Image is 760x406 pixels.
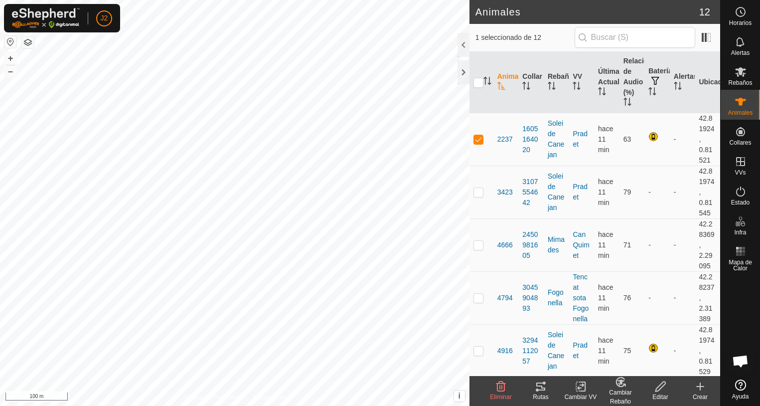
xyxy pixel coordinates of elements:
button: + [4,52,16,64]
span: 75 [623,347,631,355]
span: VVs [735,170,746,176]
h2: Animales [475,6,699,18]
span: J2 [101,13,108,23]
th: Última Actualización [594,52,619,113]
td: - [644,218,670,271]
div: 3107554642 [522,177,540,208]
span: 3 sept 2025, 8:01 [598,230,613,259]
td: - [644,271,670,324]
p-sorticon: Activar para ordenar [598,89,606,97]
a: Tencat sota Fogonella [573,273,589,323]
th: VV [569,52,594,113]
span: 3 sept 2025, 8:01 [598,283,613,312]
td: 42.81924, 0.81521 [695,113,720,166]
div: Solei de Canejan [548,171,565,213]
div: Fogonella [548,287,565,308]
span: Estado [731,200,750,205]
div: Solei de Canejan [548,330,565,372]
div: Crear [680,393,720,402]
span: Ayuda [732,394,749,400]
td: - [670,218,695,271]
p-sorticon: Activar para ordenar [648,89,656,97]
th: Alertas [670,52,695,113]
div: Rutas [521,393,561,402]
th: Collar [518,52,544,113]
span: 4916 [497,346,513,356]
span: 3 sept 2025, 8:01 [598,125,613,154]
button: i [454,391,465,402]
p-sorticon: Activar para ordenar [674,83,682,91]
a: Política de Privacidad [183,393,240,402]
a: Contáctenos [253,393,286,402]
span: Eliminar [490,394,511,401]
td: 42.81974, 0.81529 [695,324,720,377]
span: i [458,392,460,400]
p-sorticon: Activar para ordenar [522,83,530,91]
p-sorticon: Activar para ordenar [483,78,491,86]
p-sorticon: Activar para ordenar [497,83,505,91]
th: Ubicación [695,52,720,113]
a: Chat abierto [726,346,756,376]
td: - [670,113,695,166]
span: Alertas [731,50,750,56]
span: Animales [728,110,753,116]
span: Rebaños [728,80,752,86]
div: Solei de Canejan [548,118,565,160]
span: 3 sept 2025, 8:01 [598,336,613,365]
div: 2450981605 [522,229,540,261]
span: Mapa de Calor [723,259,758,271]
div: Mimades [548,234,565,255]
span: 1 seleccionado de 12 [475,32,575,43]
div: Cambiar Rebaño [601,388,640,406]
button: – [4,65,16,77]
a: Pradet [573,130,588,148]
th: Animal [493,52,519,113]
img: Logo Gallagher [12,8,80,28]
span: 79 [623,188,631,196]
span: 71 [623,241,631,249]
span: 63 [623,135,631,143]
span: 3423 [497,187,513,198]
span: 4666 [497,240,513,250]
td: 42.81974, 0.81545 [695,166,720,218]
div: 3294112057 [522,335,540,367]
td: - [670,166,695,218]
span: 76 [623,294,631,302]
input: Buscar (S) [575,27,695,48]
div: Cambiar VV [561,393,601,402]
td: - [670,271,695,324]
a: Pradet [573,341,588,360]
p-sorticon: Activar para ordenar [623,99,631,107]
div: 3045904893 [522,282,540,314]
span: 3 sept 2025, 8:01 [598,178,613,206]
p-sorticon: Activar para ordenar [573,83,581,91]
a: Pradet [573,183,588,201]
a: Ayuda [721,376,760,404]
th: Batería [644,52,670,113]
td: - [670,324,695,377]
span: 12 [699,4,710,19]
span: Infra [734,229,746,235]
a: Can Quimet [573,230,589,259]
div: 1605164020 [522,124,540,155]
span: 4794 [497,293,513,303]
span: Collares [729,140,751,146]
td: - [644,166,670,218]
span: 2237 [497,134,513,145]
button: Capas del Mapa [22,36,34,48]
button: Restablecer Mapa [4,36,16,48]
th: Relación de Audio (%) [619,52,645,113]
th: Rebaño [544,52,569,113]
span: Horarios [729,20,752,26]
p-sorticon: Activar para ordenar [548,83,556,91]
td: 42.28369, 2.29095 [695,218,720,271]
div: Editar [640,393,680,402]
td: 42.28237, 2.31389 [695,271,720,324]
